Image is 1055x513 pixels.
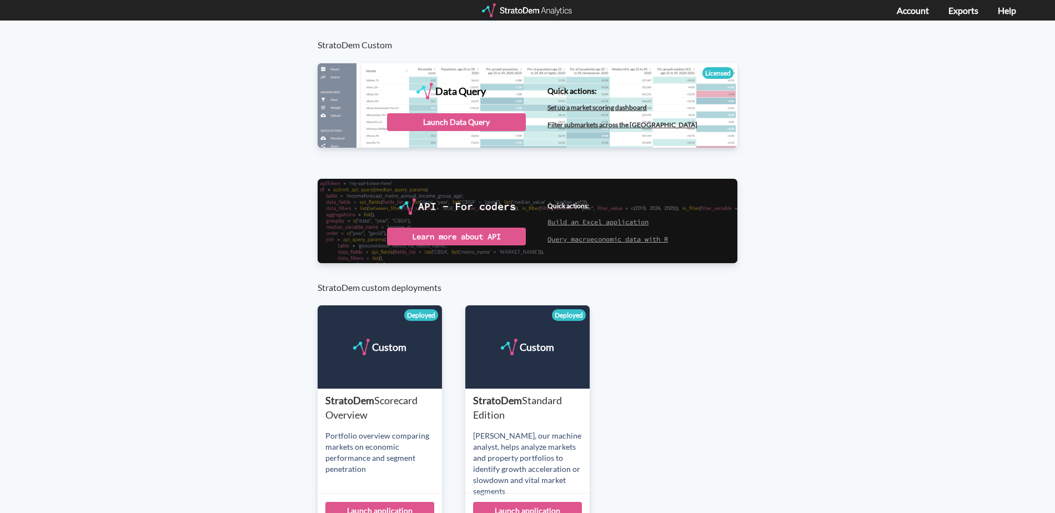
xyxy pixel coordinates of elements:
[547,202,668,209] h4: Quick actions:
[547,103,647,112] a: Set up a market scoring dashboard
[998,5,1016,16] a: Help
[702,67,734,79] div: Licensed
[547,120,697,129] a: Filter submarkets across the [GEOGRAPHIC_DATA]
[325,430,442,475] div: Portfolio overview comparing markets on economic performance and segment penetration
[547,87,697,95] h4: Quick actions:
[948,5,978,16] a: Exports
[547,218,649,226] a: Build an Excel application
[547,235,668,243] a: Query macroeconomic data with R
[418,198,516,215] div: API - For coders
[318,21,749,50] h3: StratoDem Custom
[325,394,418,421] span: Scorecard Overview
[325,394,442,422] div: StratoDem
[897,5,929,16] a: Account
[404,309,438,321] div: Deployed
[387,113,526,131] div: Launch Data Query
[387,228,526,245] div: Learn more about API
[473,394,590,422] div: StratoDem
[473,394,562,421] span: Standard Edition
[372,339,406,355] div: Custom
[435,83,486,99] div: Data Query
[318,263,749,293] h3: StratoDem custom deployments
[552,309,586,321] div: Deployed
[520,339,554,355] div: Custom
[473,430,590,497] div: [PERSON_NAME], our machine analyst, helps analyze markets and property portfolios to identify gro...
